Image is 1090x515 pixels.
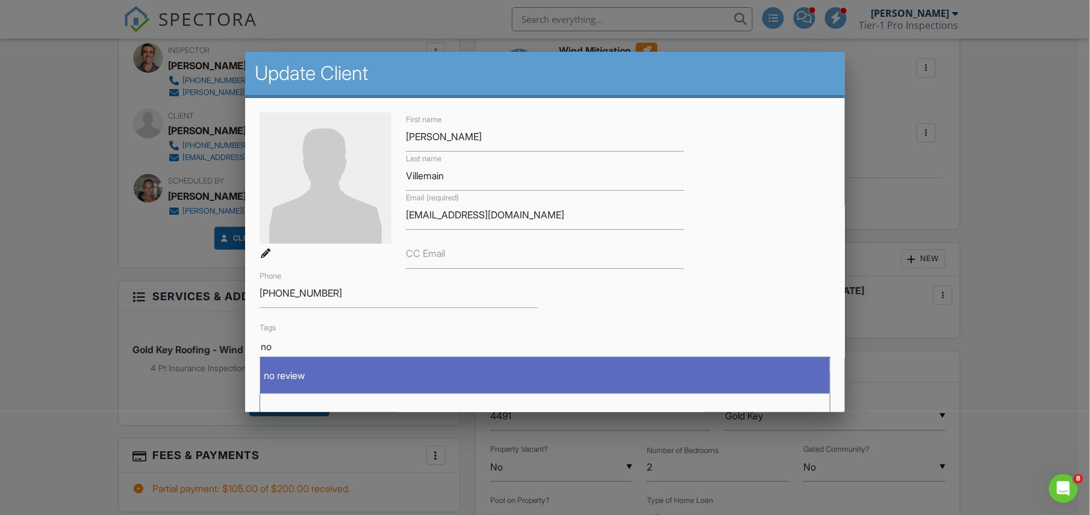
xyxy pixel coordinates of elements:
label: CC Email [406,247,445,260]
label: Phone [260,271,281,282]
label: Tags [260,323,276,332]
span: 8 [1074,474,1083,484]
iframe: Intercom live chat [1049,474,1078,503]
label: Last name [406,153,441,164]
div: no review [260,367,830,384]
img: default-user-f0147aede5fd5fa78ca7ade42f37bd4542148d508eef1c3d3ea960f66861d68b.jpg [260,113,391,244]
h2: Update Client [255,61,835,85]
label: First name [406,114,441,125]
label: Email (required) [406,193,459,203]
